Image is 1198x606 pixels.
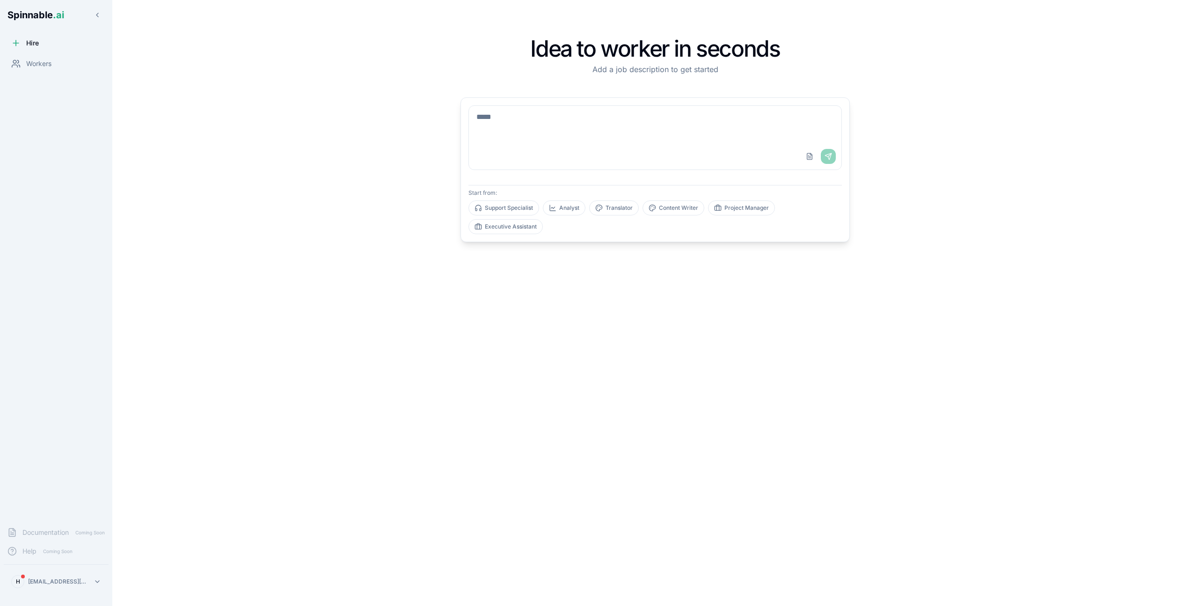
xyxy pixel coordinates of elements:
span: Hire [26,38,39,48]
span: Workers [26,59,51,68]
button: Analyst [543,200,585,215]
span: Coming Soon [40,547,75,556]
span: .ai [53,9,64,21]
span: Help [22,547,37,556]
p: Add a job description to get started [460,64,850,75]
button: H[EMAIL_ADDRESS][DOMAIN_NAME] [7,572,105,591]
span: Documentation [22,528,69,537]
button: Translator [589,200,639,215]
button: Executive Assistant [468,219,543,234]
p: Start from: [468,189,842,197]
button: Content Writer [643,200,704,215]
span: H [16,578,20,585]
h1: Idea to worker in seconds [460,37,850,60]
p: [EMAIL_ADDRESS][DOMAIN_NAME] [28,578,90,585]
button: Support Specialist [468,200,539,215]
span: Spinnable [7,9,64,21]
button: Project Manager [708,200,775,215]
span: Coming Soon [73,528,108,537]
